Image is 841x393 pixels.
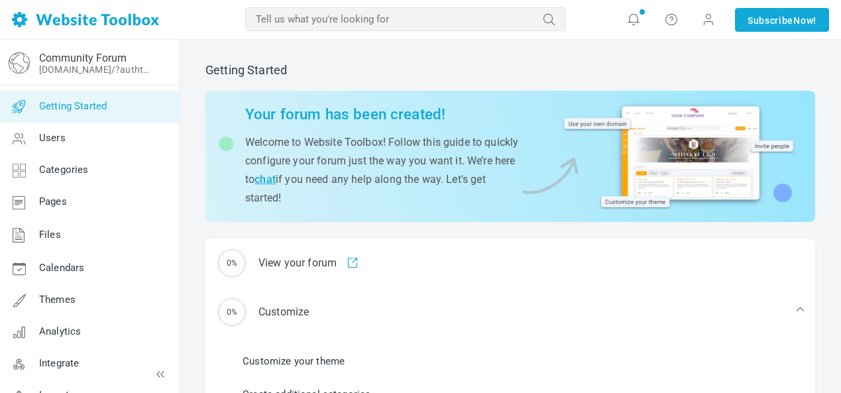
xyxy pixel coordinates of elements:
[39,52,127,64] a: Community Forum
[243,354,345,368] a: Customize your theme
[39,100,107,112] span: Getting Started
[39,262,84,274] span: Calendars
[39,325,81,337] span: Analytics
[39,132,66,144] span: Users
[245,133,519,207] p: Welcome to Website Toolbox! Follow this guide to quickly configure your forum just the way you wa...
[39,196,67,207] span: Pages
[39,164,89,176] span: Categories
[254,173,276,186] a: chat
[217,298,247,327] span: 0%
[205,239,815,288] a: 0% View your forum
[205,239,815,288] div: View your forum
[245,105,519,123] h2: Your forum has been created!
[39,64,154,75] a: [DOMAIN_NAME]/?authtoken=ea977800af19ea94b1d08dd5b6d024d9&rememberMe=1
[39,294,76,306] span: Themes
[793,13,816,28] span: Now!
[735,8,829,32] a: SubscribeNow!
[205,63,815,78] h2: Getting Started
[217,249,247,278] span: 0%
[39,357,79,369] span: Integrate
[9,52,30,74] img: globe-icon.png
[205,288,815,337] div: Customize
[39,229,61,241] span: Files
[245,7,566,31] input: Tell us what you're looking for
